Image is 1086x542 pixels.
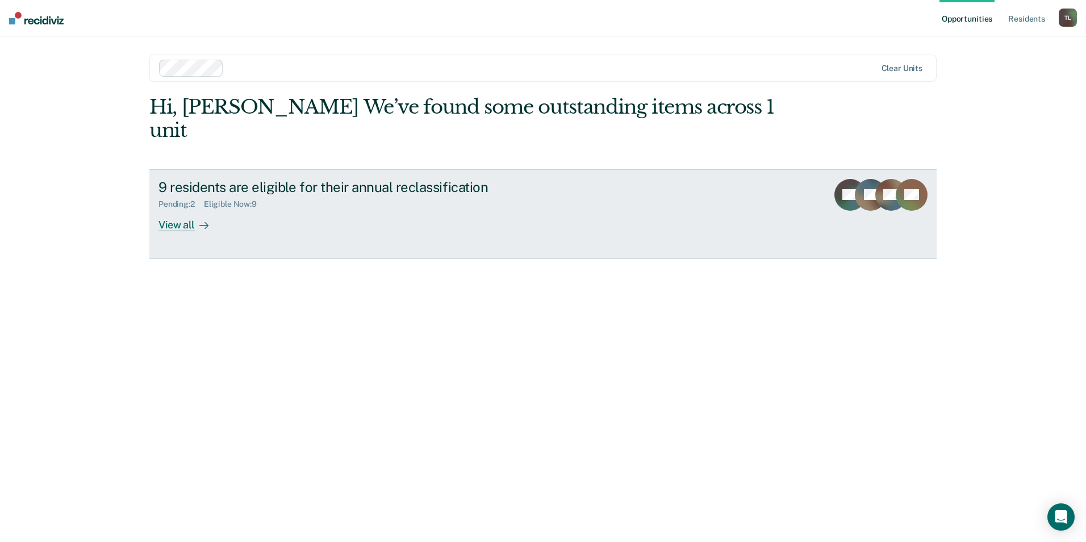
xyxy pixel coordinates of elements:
[204,199,266,209] div: Eligible Now : 9
[1047,503,1075,531] div: Open Intercom Messenger
[158,179,557,195] div: 9 residents are eligible for their annual reclassification
[158,199,204,209] div: Pending : 2
[9,12,64,24] img: Recidiviz
[149,169,937,259] a: 9 residents are eligible for their annual reclassificationPending:2Eligible Now:9View all
[158,209,222,231] div: View all
[149,95,779,142] div: Hi, [PERSON_NAME] We’ve found some outstanding items across 1 unit
[882,64,923,73] div: Clear units
[1059,9,1077,27] button: TL
[1059,9,1077,27] div: T L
